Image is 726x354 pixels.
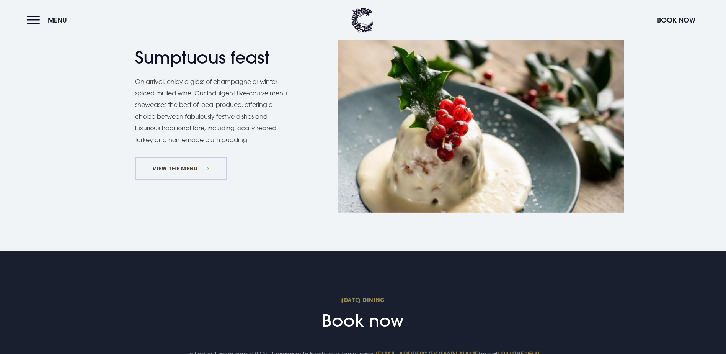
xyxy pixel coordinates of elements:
a: VIEW THE MENU [135,157,227,180]
span: [DATE] Dining [181,296,545,303]
img: Clandeboye Lodge [351,8,374,33]
h2: Sumptuous feast [135,48,284,68]
h2: Book now [181,296,545,331]
p: On arrival, enjoy a glass of champagne or winter-spiced mulled wine. Our indulgent five-course me... [135,76,292,146]
span: Menu [48,16,67,25]
img: Christmas Day Dinner Northern Ireland [338,21,624,212]
button: Menu [27,12,71,28]
button: Book Now [653,12,699,28]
